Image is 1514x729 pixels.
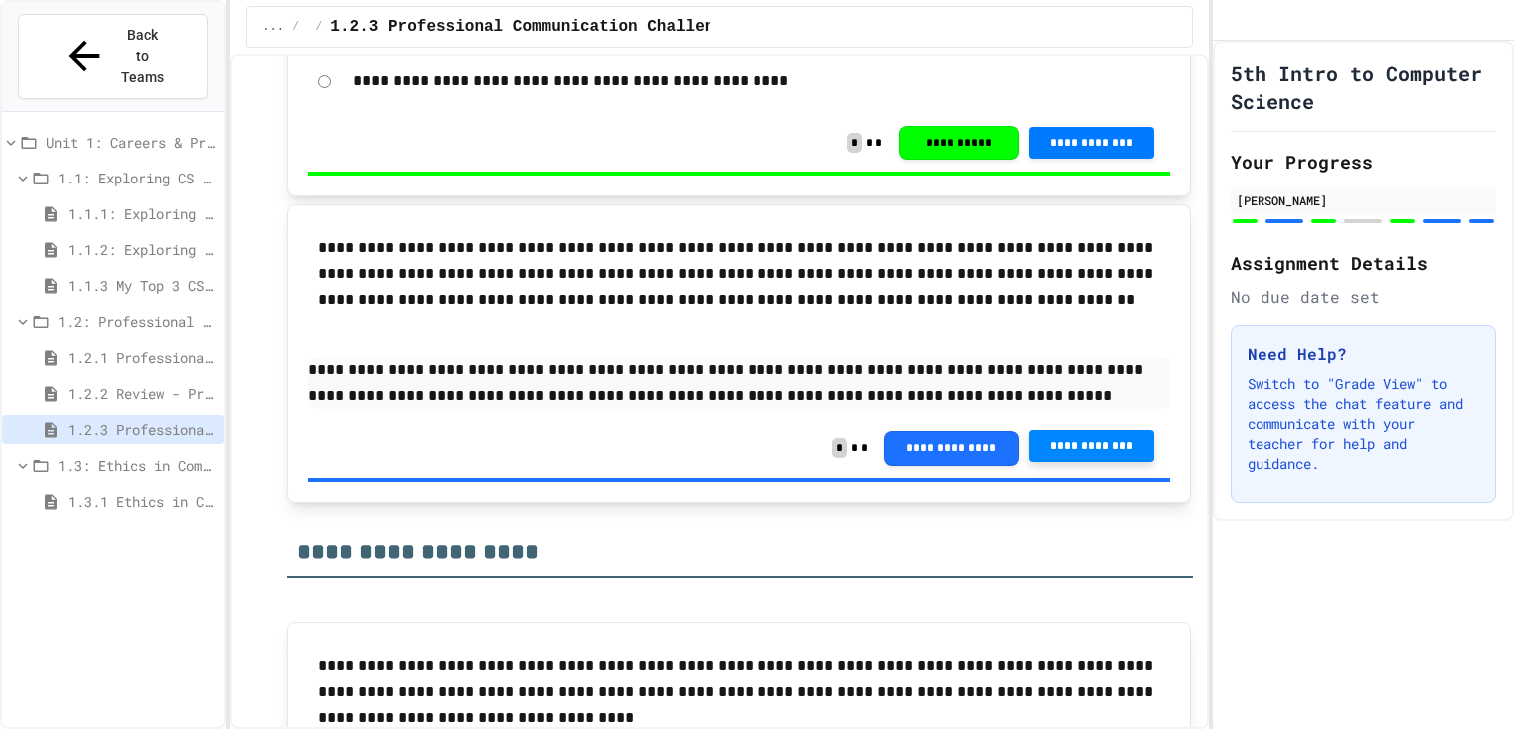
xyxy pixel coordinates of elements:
[68,419,216,440] span: 1.2.3 Professional Communication Challenge
[68,275,216,296] span: 1.1.3 My Top 3 CS Careers!
[1231,285,1496,309] div: No due date set
[68,347,216,368] span: 1.2.1 Professional Communication
[315,19,322,35] span: /
[68,383,216,404] span: 1.2.2 Review - Professional Communication
[1231,148,1496,176] h2: Your Progress
[68,203,216,224] span: 1.1.1: Exploring CS Careers
[1231,249,1496,277] h2: Assignment Details
[46,132,216,153] span: Unit 1: Careers & Professionalism
[68,239,216,260] span: 1.1.2: Exploring CS Careers - Review
[1231,59,1496,115] h1: 5th Intro to Computer Science
[330,15,733,39] span: 1.2.3 Professional Communication Challenge
[262,19,284,35] span: ...
[58,455,216,476] span: 1.3: Ethics in Computing
[58,311,216,332] span: 1.2: Professional Communication
[1248,342,1479,366] h3: Need Help?
[58,168,216,188] span: 1.1: Exploring CS Careers
[1248,374,1479,474] p: Switch to "Grade View" to access the chat feature and communicate with your teacher for help and ...
[1237,191,1490,209] div: [PERSON_NAME]
[68,491,216,512] span: 1.3.1 Ethics in Computer Science
[119,25,166,88] span: Back to Teams
[292,19,299,35] span: /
